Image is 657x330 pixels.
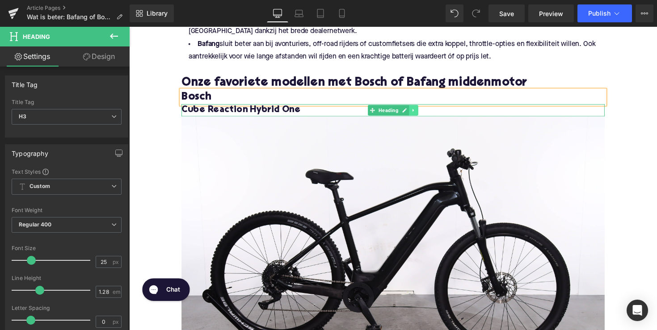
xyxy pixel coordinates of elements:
span: Heading [254,80,278,91]
span: Wat is beter: Bafang of Bosch middenmotor? [27,13,113,21]
div: Title Tag [12,99,122,105]
b: Custom [29,183,50,190]
span: Save [499,9,514,18]
button: Undo [446,4,463,22]
b: Regular 400 [19,221,52,228]
button: Publish [577,4,632,22]
button: More [636,4,653,22]
b: H3 [19,113,26,120]
span: Publish [588,10,611,17]
div: Letter Spacing [12,305,122,311]
a: Expand / Collapse [287,80,296,91]
span: px [113,319,120,325]
span: Library [147,9,168,17]
h3: Bosch [54,65,487,79]
div: Title Tag [12,76,38,88]
div: Open Intercom Messenger [627,300,648,321]
span: Heading [23,33,50,40]
a: New Library [130,4,174,22]
div: Font Size [12,245,122,251]
a: Laptop [288,4,310,22]
div: Text Styles [12,168,122,175]
span: em [113,289,120,295]
span: px [113,259,120,265]
div: Font Weight [12,207,122,213]
strong: Bafang [70,14,93,21]
a: Article Pages [27,4,130,12]
a: Desktop [267,4,288,22]
a: Tablet [310,4,331,22]
a: Preview [528,4,574,22]
a: Design [67,46,131,67]
span: Cube Reaction Hybrid One [54,81,176,90]
div: Line Height [12,275,122,281]
iframe: Gorgias live chat messenger [9,255,67,284]
div: Typography [12,145,48,157]
h2: Onze favoriete modellen met Bosch of Bafang middenmotor [54,51,487,65]
li: sluit beter aan bij avonturiers, off-road rijders of customfietsers die extra koppel, throttle-op... [54,12,487,38]
span: Preview [539,9,563,18]
button: Redo [467,4,485,22]
a: Mobile [331,4,353,22]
